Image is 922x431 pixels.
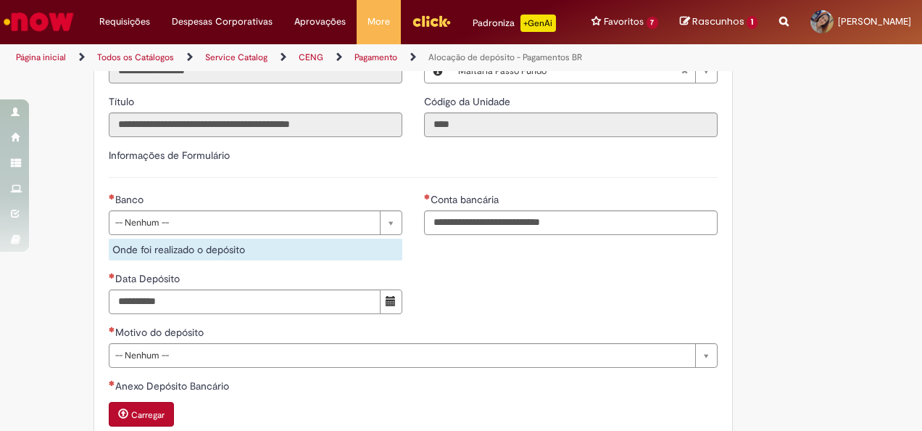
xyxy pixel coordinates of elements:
[838,15,911,28] span: [PERSON_NAME]
[109,380,115,386] span: Necessários
[109,149,230,162] label: Informações de Formulário
[1,7,76,36] img: ServiceNow
[109,112,402,137] input: Título
[115,344,688,367] span: -- Nenhum --
[115,272,183,285] span: Data Depósito
[16,52,66,63] a: Página inicial
[115,379,232,393] span: Anexo Depósito Bancário
[424,112,718,137] input: Código da Unidade
[109,290,381,314] input: Data Depósito
[131,409,165,421] small: Carregar
[109,95,137,108] span: Somente leitura - Título
[424,210,718,235] input: Conta bancária
[431,193,502,206] span: Conta bancária
[109,273,115,279] span: Necessários
[115,211,373,234] span: -- Nenhum --
[109,402,174,427] button: Carregar anexo de Anexo Depósito Bancário Required
[11,44,604,71] ul: Trilhas de página
[115,193,146,206] span: Banco
[380,290,402,314] button: Mostrar calendário para Data Depósito
[424,94,513,109] label: Somente leitura - Código da Unidade
[109,194,115,200] span: Necessários
[424,194,431,200] span: Necessários
[424,95,513,108] span: Somente leitura - Código da Unidade
[109,239,402,260] div: Onde foi realizado o depósito
[115,326,207,339] span: Motivo do depósito
[109,327,115,332] span: Necessários
[109,94,137,109] label: Somente leitura - Título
